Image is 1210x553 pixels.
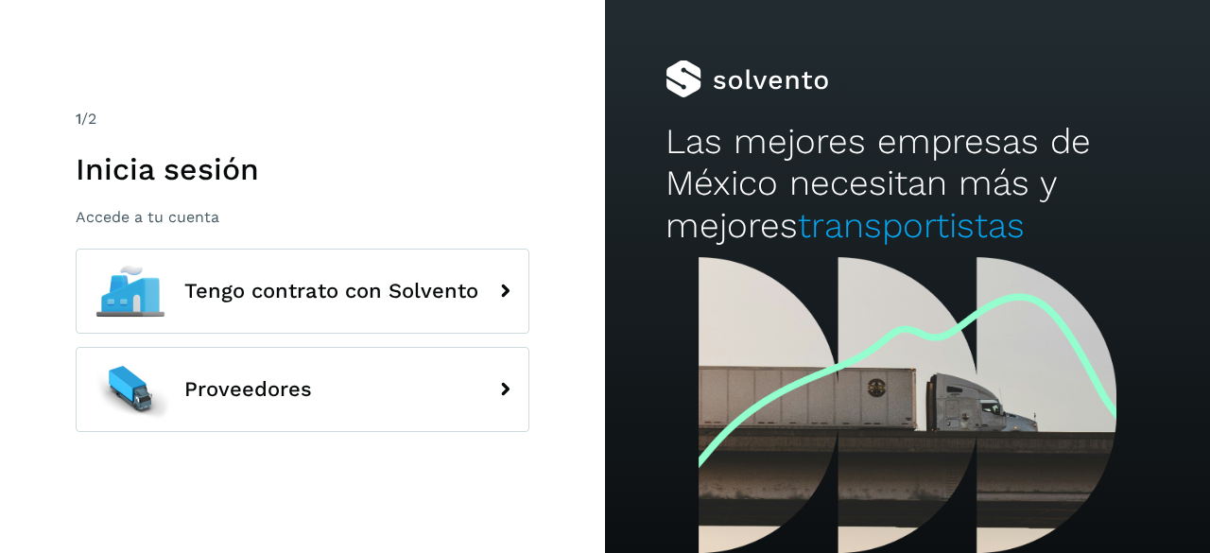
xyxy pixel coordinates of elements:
span: Proveedores [184,378,312,401]
p: Accede a tu cuenta [76,208,529,226]
span: 1 [76,110,81,128]
h2: Las mejores empresas de México necesitan más y mejores [665,121,1149,247]
span: transportistas [798,205,1025,246]
div: /2 [76,108,529,130]
button: Proveedores [76,347,529,432]
h1: Inicia sesión [76,151,529,187]
button: Tengo contrato con Solvento [76,249,529,334]
span: Tengo contrato con Solvento [184,280,478,302]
